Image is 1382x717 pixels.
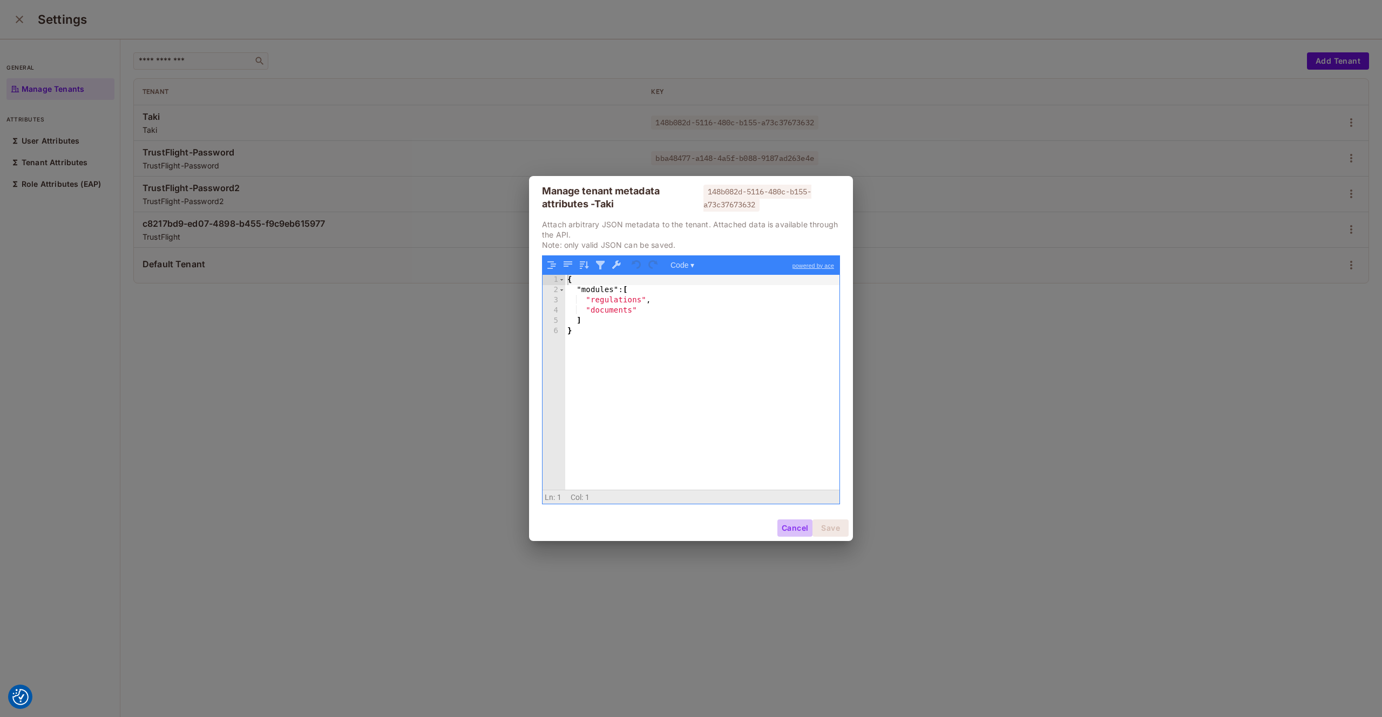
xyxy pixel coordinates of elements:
[787,256,839,275] a: powered by ace
[577,258,591,272] button: Sort contents
[703,185,812,212] span: 148b082d-5116-480c-b155-a73c37673632
[542,219,840,250] p: Attach arbitrary JSON metadata to the tenant. Attached data is available through the API. Note: o...
[609,258,624,272] button: Repair JSON: fix quotes and escape characters, remove comments and JSONP notation, turn JavaScrip...
[12,689,29,705] button: Consent Preferences
[543,306,565,316] div: 4
[557,493,561,502] span: 1
[812,519,849,537] button: Save
[593,258,607,272] button: Filter, sort, or transform contents
[777,519,812,537] button: Cancel
[545,258,559,272] button: Format JSON data, with proper indentation and line feeds (Ctrl+I)
[12,689,29,705] img: Revisit consent button
[561,258,575,272] button: Compact JSON data, remove all whitespaces (Ctrl+Shift+I)
[585,493,590,502] span: 1
[543,326,565,336] div: 6
[543,316,565,326] div: 5
[646,258,660,272] button: Redo (Ctrl+Shift+Z)
[571,493,584,502] span: Col:
[667,258,698,272] button: Code ▾
[545,493,555,502] span: Ln:
[543,285,565,295] div: 2
[542,185,701,211] div: Manage tenant metadata attributes - Taki
[543,275,565,285] div: 1
[630,258,644,272] button: Undo last action (Ctrl+Z)
[543,295,565,306] div: 3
